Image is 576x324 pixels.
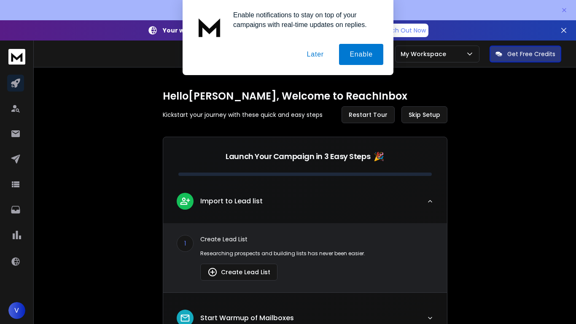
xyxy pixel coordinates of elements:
[339,44,383,65] button: Enable
[200,235,433,243] p: Create Lead List
[200,264,277,281] button: Create Lead List
[226,151,370,162] p: Launch Your Campaign in 3 Easy Steps
[193,10,226,44] img: notification icon
[296,44,334,65] button: Later
[163,111,323,119] p: Kickstart your journey with these quick and easy steps
[207,267,218,277] img: lead
[342,106,395,123] button: Restart Tour
[180,313,191,324] img: lead
[226,10,383,30] div: Enable notifications to stay on top of your campaigns with real-time updates on replies.
[200,313,294,323] p: Start Warmup of Mailboxes
[177,235,194,252] div: 1
[401,106,447,123] button: Skip Setup
[8,302,25,319] button: V
[200,196,263,206] p: Import to Lead list
[374,151,384,162] span: 🎉
[163,186,447,223] button: leadImport to Lead list
[409,111,440,119] span: Skip Setup
[180,196,191,206] img: lead
[163,223,447,292] div: leadImport to Lead list
[200,250,433,257] p: Researching prospects and building lists has never been easier.
[163,89,447,103] h1: Hello [PERSON_NAME] , Welcome to ReachInbox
